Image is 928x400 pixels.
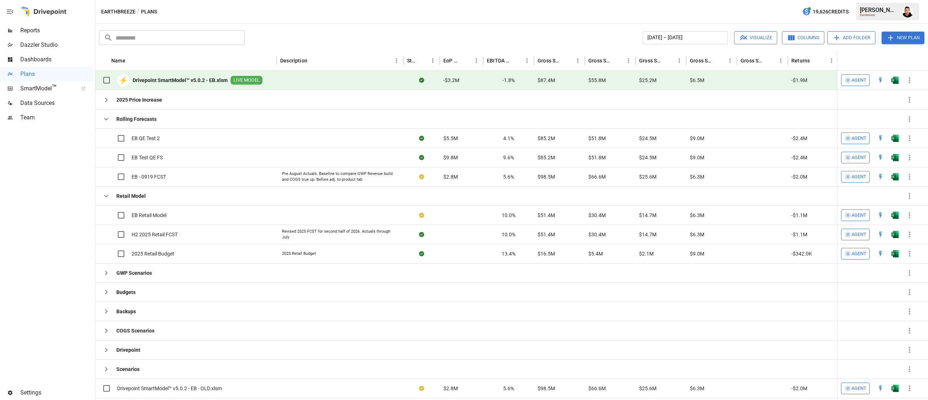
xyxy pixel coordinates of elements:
[852,250,866,258] span: Agent
[52,83,57,92] span: ™
[734,31,777,44] button: Visualize
[20,70,94,78] span: Plans
[690,173,704,180] span: $6.3M
[799,5,852,19] button: 19,626Credits
[891,212,899,219] div: Open in Excel
[852,230,866,239] span: Agent
[502,231,515,238] span: 10.0%
[827,31,875,44] button: Add Folder
[116,115,157,123] b: Rolling Forecasts
[639,250,654,257] span: $2.1M
[791,173,807,180] span: -$2.0M
[852,76,866,85] span: Agent
[116,289,136,296] b: Budgets
[282,171,398,182] div: Pre August Actuals. Baseline to compare GWP Revenue build and COGS true up. Before adj. to produc...
[891,212,899,219] img: excel-icon.76473adf.svg
[443,77,459,84] span: -$3.2M
[132,212,166,219] span: EB Retail Model
[907,56,917,66] button: Sort
[791,231,807,238] span: -$1.1M
[132,231,178,238] span: H2 2025 Retail FCST
[391,56,402,66] button: Description column menu
[588,58,613,64] div: Gross Sales: DTC Online
[891,231,899,238] img: excel-icon.76473adf.svg
[690,77,704,84] span: $6.5M
[643,31,728,44] button: [DATE] – [DATE]
[282,229,398,240] div: Revised 2025 FCST for second half of 2026. Actuals through July
[891,250,899,257] div: Open in Excel
[443,385,458,392] span: $2.8M
[811,56,821,66] button: Sort
[117,74,130,87] div: ⚡
[877,154,884,161] div: Open in Quick Edit
[690,58,714,64] div: Gross Sales: Wholesale
[891,77,899,84] div: Open in Excel
[503,385,514,392] span: 5.6%
[813,7,849,16] span: 19,626 Credits
[841,132,870,144] button: Agent
[443,173,458,180] span: $2.8M
[588,154,606,161] span: $51.8M
[891,231,899,238] div: Open in Excel
[101,7,136,16] button: Earthbreeze
[282,251,316,257] div: 2025 Retail Budget
[841,383,870,394] button: Agent
[639,212,656,219] span: $14.7M
[133,77,228,84] b: Drivepoint SmartModel™ v5.0.2 - EB.xlsm
[137,7,140,16] div: /
[664,56,674,66] button: Sort
[419,77,424,84] div: Sync complete
[419,173,424,180] div: Your plan has changes in Excel that are not reflected in the Drivepoint Data Warehouse, select "S...
[877,173,884,180] img: quick-edit-flash.b8aec18c.svg
[419,212,424,219] div: Your plan has changes in Excel that are not reflected in the Drivepoint Data Warehouse, select "S...
[791,135,807,142] span: -$2.4M
[690,250,704,257] span: $9.0M
[538,58,562,64] div: Gross Sales
[512,56,522,66] button: Sort
[690,385,704,392] span: $6.3M
[502,212,515,219] span: 10.0%
[116,308,136,315] b: Backups
[538,135,555,142] span: $85.2M
[639,231,656,238] span: $14.7M
[117,385,222,392] span: Drivepoint SmartModel™ v5.0.2 - EB - OLD.xlsm
[852,211,866,220] span: Agent
[791,58,810,64] div: Returns
[891,173,899,180] div: Open in Excel
[502,250,515,257] span: 13.4%
[639,58,663,64] div: Gross Sales: Marketplace
[791,212,807,219] span: -$1.1M
[132,135,160,142] span: EB QE Test 2
[715,56,725,66] button: Sort
[891,154,899,161] div: Open in Excel
[639,173,656,180] span: $25.6M
[111,58,125,64] div: Name
[882,32,924,44] button: New Plan
[782,31,824,44] button: Columns
[639,135,656,142] span: $24.5M
[690,154,704,161] span: $9.0M
[674,56,684,66] button: Gross Sales: Marketplace column menu
[116,192,146,200] b: Retail Model
[116,327,154,334] b: COGS Scenarios
[20,26,94,35] span: Reports
[877,77,884,84] div: Open in Quick Edit
[891,173,899,180] img: excel-icon.76473adf.svg
[308,56,318,66] button: Sort
[776,56,786,66] button: Gross Sales: Retail column menu
[428,56,438,66] button: Status column menu
[877,385,884,392] img: quick-edit-flash.b8aec18c.svg
[502,77,515,84] span: -1.8%
[613,56,623,66] button: Sort
[503,135,514,142] span: 4.1%
[538,212,555,219] span: $51.4M
[126,56,136,66] button: Sort
[639,77,656,84] span: $25.2M
[588,250,603,257] span: $5.4M
[841,171,870,183] button: Agent
[419,385,424,392] div: Your plan has changes in Excel that are not reflected in the Drivepoint Data Warehouse, select "S...
[419,231,424,238] div: Sync complete
[877,231,884,238] div: Open in Quick Edit
[902,6,913,17] img: Francisco Sanchez
[419,135,424,142] div: Sync complete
